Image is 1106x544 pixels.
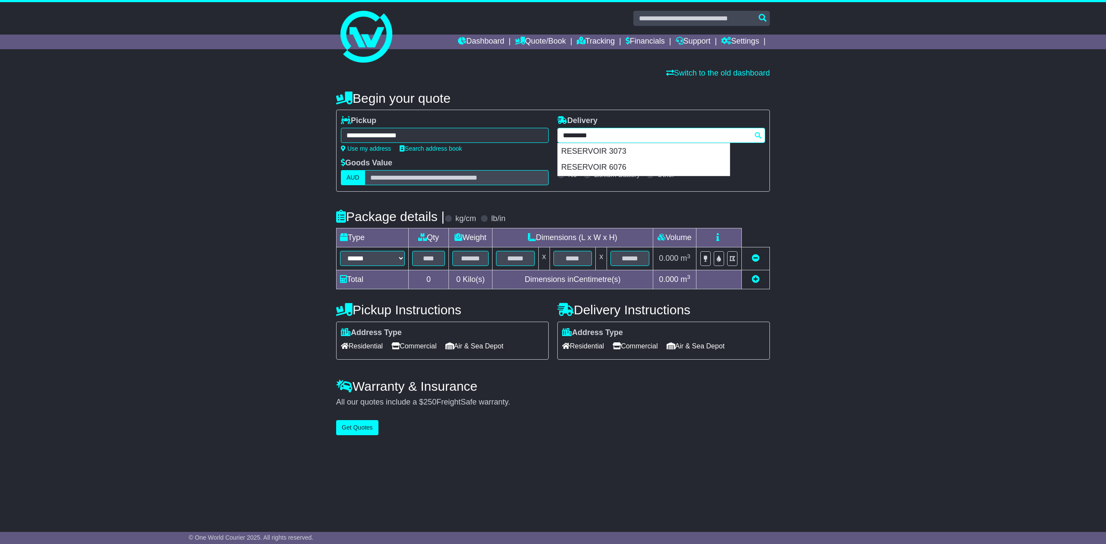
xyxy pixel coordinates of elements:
label: Address Type [562,328,623,338]
a: Financials [626,35,665,49]
a: Use my address [341,145,391,152]
td: x [596,247,607,270]
h4: Warranty & Insurance [336,379,770,393]
h4: Delivery Instructions [557,303,770,317]
span: Commercial [613,339,658,353]
a: Settings [721,35,759,49]
span: Air & Sea Depot [445,339,504,353]
a: Switch to the old dashboard [666,69,770,77]
a: Add new item [752,275,760,284]
td: Dimensions in Centimetre(s) [492,270,653,289]
label: Pickup [341,116,376,126]
span: 0 [456,275,461,284]
a: Remove this item [752,254,760,263]
div: RESERVOIR 6076 [558,159,730,176]
td: Total [337,270,409,289]
a: Search address book [400,145,462,152]
sup: 3 [687,274,690,280]
td: Kilo(s) [449,270,493,289]
td: Type [337,228,409,247]
h4: Begin your quote [336,91,770,105]
td: 0 [409,270,449,289]
label: Delivery [557,116,597,126]
td: x [538,247,550,270]
td: Weight [449,228,493,247]
td: Qty [409,228,449,247]
span: Residential [341,339,383,353]
div: RESERVOIR 3073 [558,143,730,160]
span: m [680,254,690,263]
span: m [680,275,690,284]
h4: Pickup Instructions [336,303,549,317]
label: AUD [341,170,365,185]
span: Residential [562,339,604,353]
span: © One World Courier 2025. All rights reserved. [189,534,314,541]
h4: Package details | [336,209,445,224]
span: Commercial [391,339,436,353]
a: Support [676,35,711,49]
label: lb/in [491,214,505,224]
a: Quote/Book [515,35,566,49]
label: Address Type [341,328,402,338]
span: 0.000 [659,275,678,284]
label: Goods Value [341,158,392,168]
label: kg/cm [455,214,476,224]
a: Tracking [577,35,615,49]
td: Dimensions (L x W x H) [492,228,653,247]
div: All our quotes include a $ FreightSafe warranty. [336,398,770,407]
span: Air & Sea Depot [667,339,725,353]
span: 0.000 [659,254,678,263]
span: 250 [423,398,436,406]
sup: 3 [687,253,690,259]
td: Volume [653,228,696,247]
typeahead: Please provide city [557,128,765,143]
a: Dashboard [458,35,504,49]
button: Get Quotes [336,420,378,435]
